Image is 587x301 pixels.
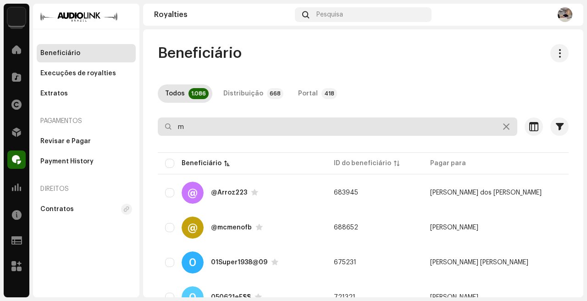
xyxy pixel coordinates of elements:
div: Distribuição [223,84,263,103]
re-a-nav-header: Pagamentos [37,110,136,132]
div: Extratos [40,90,68,97]
div: 01Super1938@09 [211,259,267,266]
span: Matheus dos Santos [430,190,542,196]
div: Royalties [154,11,291,18]
div: @ [182,182,204,204]
img: 0ba84f16-5798-4c35-affb-ab1fe2b8839d [558,7,572,22]
div: Beneficiário [182,159,222,168]
span: Pesquisa [316,11,343,18]
re-m-nav-item: Beneficiário [37,44,136,62]
div: Todos [165,84,185,103]
div: Execuções de royalties [40,70,116,77]
span: Daniel Santos Soares Silva [430,259,528,266]
div: Revisar e Pagar [40,138,91,145]
span: fabio fornazier [430,224,478,231]
re-m-nav-item: Execuções de royalties [37,64,136,83]
div: 050621eF$$ [211,294,251,301]
div: Beneficiário [40,50,80,57]
re-a-nav-header: Direitos [37,178,136,200]
div: @ [182,217,204,239]
p-badge: 668 [267,88,283,99]
span: 688652 [334,224,358,231]
div: 0 [182,251,204,273]
re-m-nav-item: Revisar e Pagar [37,132,136,150]
re-m-nav-item: Payment History [37,152,136,171]
re-m-nav-item: Extratos [37,84,136,103]
p-badge: 418 [321,88,337,99]
p-badge: 1.086 [188,88,209,99]
div: Payment History [40,158,94,165]
div: @Arroz223 [211,190,247,196]
span: felipe sousa [430,294,478,301]
re-m-nav-item: Contratos [37,200,136,218]
img: 730b9dfe-18b5-4111-b483-f30b0c182d82 [7,7,26,26]
input: Pesquisa [158,117,517,136]
span: Beneficiário [158,44,242,62]
span: 683945 [334,190,358,196]
span: 675231 [334,259,356,266]
div: @mcmenofb [211,224,252,231]
div: ID do beneficiário [334,159,391,168]
div: Contratos [40,206,74,213]
span: 721321 [334,294,355,301]
div: Portal [298,84,318,103]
